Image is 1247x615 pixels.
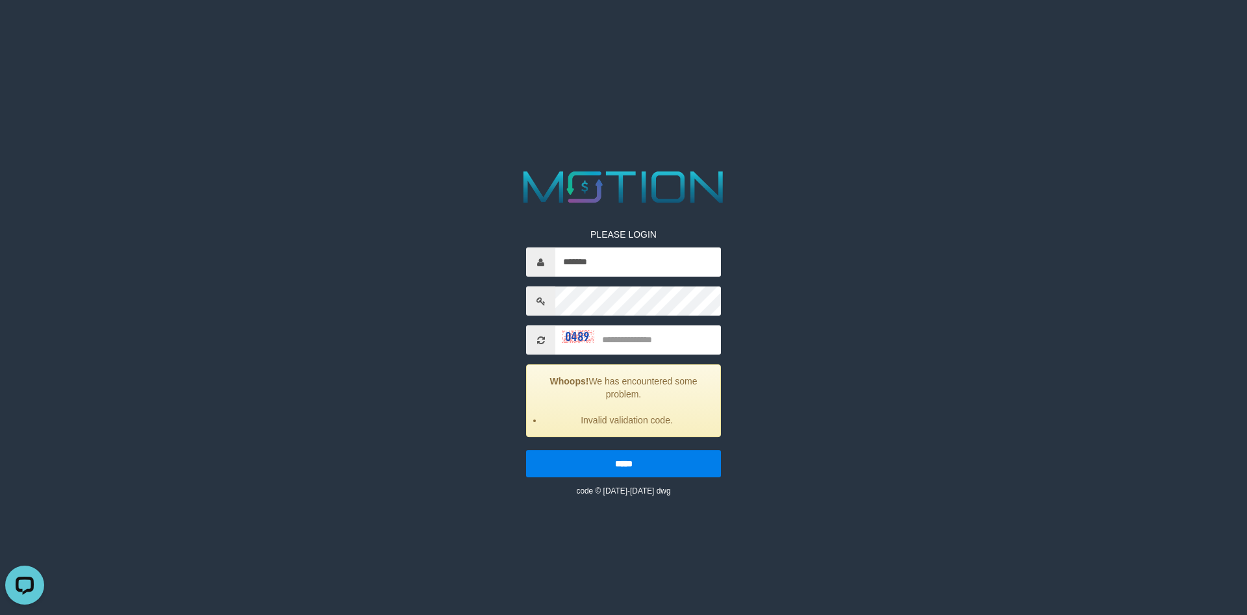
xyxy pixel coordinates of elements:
[514,166,733,208] img: MOTION_logo.png
[562,330,594,343] img: captcha
[550,376,589,386] strong: Whoops!
[526,364,721,437] div: We has encountered some problem.
[526,228,721,241] p: PLEASE LOGIN
[576,486,670,496] small: code © [DATE]-[DATE] dwg
[5,5,44,44] button: Open LiveChat chat widget
[543,414,711,427] li: Invalid validation code.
